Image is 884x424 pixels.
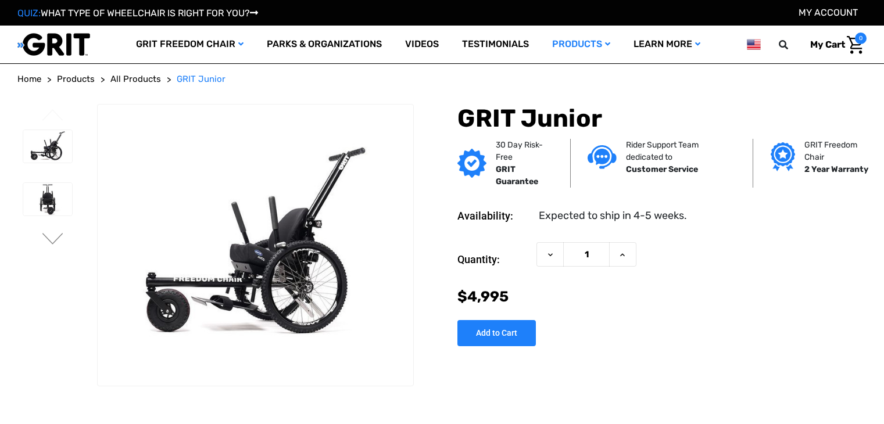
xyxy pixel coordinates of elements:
strong: 2 Year Warranty [804,164,868,174]
dd: Expected to ship in 4-5 weeks. [539,208,687,224]
nav: Breadcrumb [17,73,867,86]
img: GRIT Junior: GRIT Freedom Chair all terrain wheelchair engineered specifically for kids [98,139,414,350]
span: QUIZ: [17,8,41,19]
h1: GRIT Junior [457,104,867,133]
img: Customer service [588,145,617,169]
span: 0 [855,33,867,44]
a: GRIT Freedom Chair [124,26,255,63]
img: GRIT Junior: GRIT Freedom Chair all terrain wheelchair engineered specifically for kids [23,130,72,163]
img: Grit freedom [771,142,794,171]
dt: Availability: [457,208,531,224]
img: GRIT Guarantee [457,149,486,178]
a: Home [17,73,41,86]
a: GRIT Junior [177,73,226,86]
p: GRIT Freedom Chair [804,139,871,163]
span: $4,995 [457,288,509,305]
img: us.png [747,37,761,52]
strong: GRIT Guarantee [496,164,538,186]
img: Cart [847,36,864,54]
a: Cart with 0 items [801,33,867,57]
p: Rider Support Team dedicated to [626,139,735,163]
span: Home [17,74,41,84]
a: All Products [110,73,161,86]
a: Account [799,7,858,18]
span: GRIT Junior [177,74,226,84]
img: GRIT Junior: front view of kid-sized model of GRIT Freedom Chair all terrain wheelchair [23,183,72,215]
a: Learn More [622,26,712,63]
a: QUIZ:WHAT TYPE OF WHEELCHAIR IS RIGHT FOR YOU? [17,8,258,19]
a: Parks & Organizations [255,26,393,63]
span: My Cart [810,39,845,50]
span: Products [57,74,95,84]
span: All Products [110,74,161,84]
img: GRIT All-Terrain Wheelchair and Mobility Equipment [17,33,90,56]
input: Add to Cart [457,320,536,346]
label: Quantity: [457,242,531,277]
p: 30 Day Risk-Free [496,139,552,163]
a: Testimonials [450,26,541,63]
a: Products [57,73,95,86]
button: Go to slide 3 of 3 [41,109,65,123]
a: Videos [393,26,450,63]
a: Products [541,26,622,63]
input: Search [784,33,801,57]
strong: Customer Service [626,164,698,174]
button: Go to slide 2 of 3 [41,233,65,247]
